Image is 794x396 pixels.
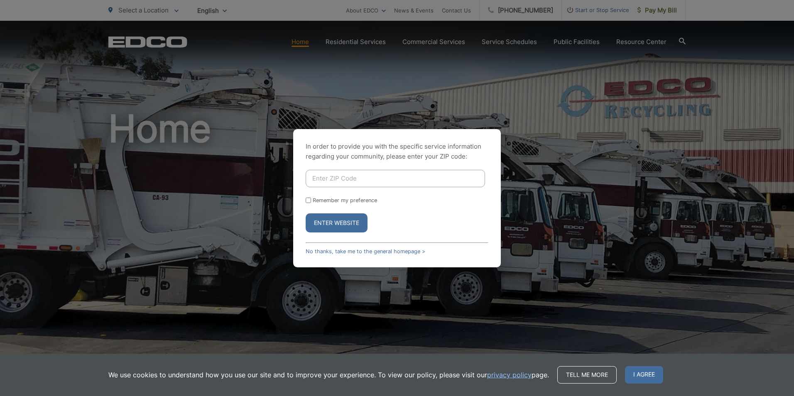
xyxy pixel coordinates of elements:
span: I agree [625,366,663,384]
a: privacy policy [487,370,532,380]
input: Enter ZIP Code [306,170,485,187]
button: Enter Website [306,213,368,232]
p: We use cookies to understand how you use our site and to improve your experience. To view our pol... [108,370,549,380]
p: In order to provide you with the specific service information regarding your community, please en... [306,142,488,161]
label: Remember my preference [313,197,377,203]
a: No thanks, take me to the general homepage > [306,248,425,254]
a: Tell me more [557,366,617,384]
